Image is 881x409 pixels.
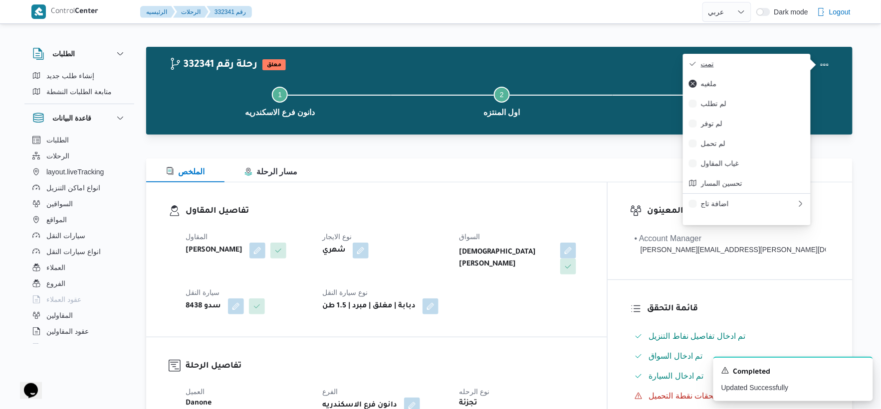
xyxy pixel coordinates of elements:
span: عقود العملاء [46,293,81,305]
h3: المعينون [647,205,830,218]
span: 1 [278,91,282,99]
button: العملاء [28,260,130,275]
button: Logout [813,2,855,22]
button: دانون فرع الاسكندريه [613,75,835,127]
span: سيارات النقل [46,230,85,242]
button: اجهزة التليفون [28,339,130,355]
button: الفروع [28,275,130,291]
button: تمت [683,54,811,74]
button: دانون فرع الاسكندريه [169,75,391,127]
b: [DEMOGRAPHIC_DATA] [PERSON_NAME] [459,247,553,271]
h3: قاعدة البيانات [52,112,91,124]
span: إنشاء طلب جديد [46,70,94,82]
span: نوع الرحله [459,388,490,396]
span: السواقين [46,198,73,210]
button: عقود المقاولين [28,323,130,339]
div: • Account Manager [635,233,826,245]
span: ملغيه [701,80,805,88]
b: دبابة | مغلق | مبرد | 1.5 طن [322,300,416,312]
span: مسار الرحلة [244,167,297,176]
button: قاعدة البيانات [32,112,126,124]
button: اول المنتزه [391,75,613,127]
span: الرحلات [46,150,69,162]
button: 332341 رقم [207,6,252,18]
div: الطلبات [24,68,134,104]
span: انواع اماكن التنزيل [46,182,100,194]
button: الطلبات [32,48,126,60]
h2: 332341 رحلة رقم [169,59,257,72]
span: السواق [459,233,480,241]
span: Completed [733,367,771,379]
button: ملغيه [683,74,811,94]
button: المواقع [28,212,130,228]
button: إنشاء طلب جديد [28,68,130,84]
span: تمت [701,60,805,68]
span: المقاول [186,233,208,241]
button: لم توفر [683,114,811,134]
button: انواع سيارات النقل [28,244,130,260]
span: • Account Manager abdallah.mohamed@illa.com.eg [635,233,826,255]
span: سيارة النقل [186,288,220,296]
span: تم ادخال السيارة [649,370,704,382]
span: معلق [262,59,286,70]
h3: الطلبات [52,48,75,60]
span: الملخص [166,167,205,176]
span: Dark mode [770,8,808,16]
span: الفروع [46,277,65,289]
button: عقود العملاء [28,291,130,307]
span: ملحقات نقطة التحميل [649,390,721,402]
button: المقاولين [28,307,130,323]
button: تم ادخال السواق [631,348,830,364]
button: ملحقات نقطة التحميل [631,388,830,404]
span: تم ادخال السواق [649,350,703,362]
button: متابعة الطلبات النشطة [28,84,130,100]
button: الرئيسيه [140,6,175,18]
button: غياب المقاول [683,153,811,173]
div: Notification [721,366,865,379]
span: نوع سيارة النقل [322,288,368,296]
span: تم ادخال تفاصيل نفاط التنزيل [649,332,746,340]
span: المواقع [46,214,67,226]
div: قاعدة البيانات [24,132,134,348]
span: متابعة الطلبات النشطة [46,86,112,98]
span: تم ادخال تفاصيل نفاط التنزيل [649,330,746,342]
button: لم تحمل [683,134,811,153]
span: layout.liveTracking [46,166,104,178]
button: اضافة تاج [683,193,811,214]
img: X8yXhbKr1z7QwAAAABJRU5ErkJggg== [31,4,46,19]
button: الرحلات [28,148,130,164]
span: العميل [186,388,205,396]
span: لم تطلب [701,100,805,108]
b: Center [75,8,98,16]
span: Logout [829,6,851,18]
span: اول المنتزه [483,107,520,119]
button: الرحلات [173,6,209,18]
span: 2 [500,91,504,99]
span: تم ادخال السواق [649,352,703,360]
button: لم تطلب [683,94,811,114]
button: السواقين [28,196,130,212]
button: الطلبات [28,132,130,148]
h3: قائمة التحقق [647,302,830,316]
span: نوع الايجار [322,233,352,241]
button: Actions [815,55,835,75]
span: ملحقات نقطة التحميل [649,392,721,400]
span: غياب المقاول [701,159,805,167]
iframe: chat widget [10,369,42,399]
button: تم ادخال السيارة [631,368,830,384]
span: لم تحمل [701,139,805,147]
span: عقود المقاولين [46,325,89,337]
button: layout.liveTracking [28,164,130,180]
b: [PERSON_NAME] [186,245,242,257]
p: Updated Successfully [721,383,865,393]
span: الطلبات [46,134,69,146]
span: اجهزة التليفون [46,341,88,353]
button: انواع اماكن التنزيل [28,180,130,196]
div: [PERSON_NAME][EMAIL_ADDRESS][PERSON_NAME][DOMAIN_NAME] [635,245,826,255]
span: لم توفر [701,120,805,128]
h3: تفاصيل الرحلة [186,360,585,373]
span: انواع سيارات النقل [46,246,101,258]
span: الفرع [322,388,338,396]
span: العملاء [46,262,65,273]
